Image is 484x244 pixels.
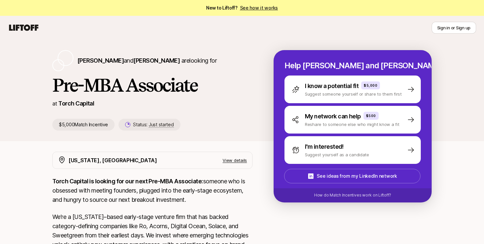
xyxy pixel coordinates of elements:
[77,56,217,65] p: are looking for
[284,61,421,70] p: Help [PERSON_NAME] and [PERSON_NAME] hire
[240,5,278,11] a: See how it works
[305,142,344,151] p: I'm interested!
[149,122,174,128] span: Just started
[68,156,157,165] p: [US_STATE], [GEOGRAPHIC_DATA]
[305,121,399,128] p: Reshare to someone else who might know a fit
[432,22,476,34] button: Sign in or Sign up
[314,192,391,198] p: How do Match Incentives work on Liftoff?
[305,91,402,97] p: Suggest someone yourself or share to them first
[223,157,247,164] p: View details
[366,113,376,118] p: $500
[284,169,420,183] button: See ideas from my LinkedIn network
[58,100,94,107] a: Torch Capital
[77,57,124,64] span: [PERSON_NAME]
[52,177,253,204] p: someone who is obsessed with meeting founders, plugged into the early-stage ecosystem, and hungry...
[305,151,369,158] p: Suggest yourself as a candidate
[124,57,180,64] span: and
[305,81,359,91] p: I know a potential fit
[364,83,377,88] p: $5,000
[52,119,115,131] p: $5,000 Match Incentive
[305,112,361,121] p: My network can help
[133,57,180,64] span: [PERSON_NAME]
[317,172,397,180] p: See ideas from my LinkedIn network
[52,178,203,185] strong: Torch Capital is looking for our next Pre-MBA Associate:
[52,75,253,95] h1: Pre-MBA Associate
[52,99,57,108] p: at
[206,4,278,12] span: New to Liftoff?
[133,121,174,129] p: Status:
